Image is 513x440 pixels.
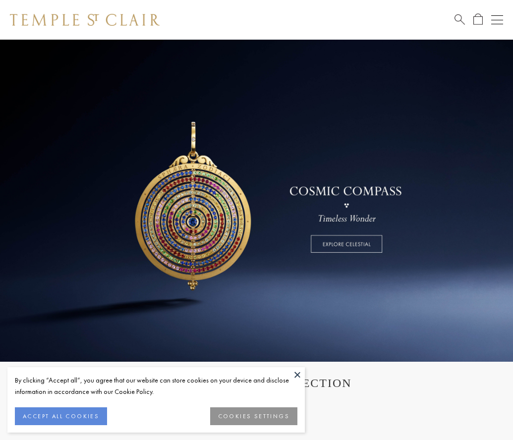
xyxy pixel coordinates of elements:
a: Search [455,13,465,26]
button: Open navigation [491,14,503,26]
img: Temple St. Clair [10,14,160,26]
button: COOKIES SETTINGS [210,407,297,425]
div: By clicking “Accept all”, you agree that our website can store cookies on your device and disclos... [15,375,297,397]
a: Open Shopping Bag [473,13,483,26]
button: ACCEPT ALL COOKIES [15,407,107,425]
